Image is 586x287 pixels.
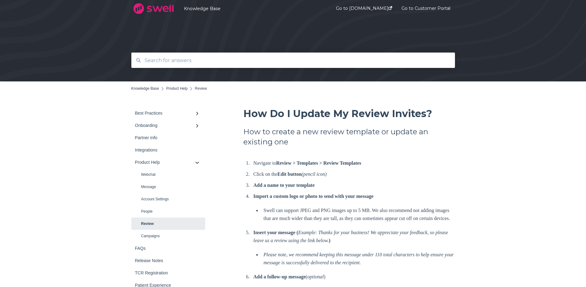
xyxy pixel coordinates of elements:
[184,6,317,11] a: Knowledge Base
[329,238,330,243] strong: )
[131,107,205,119] a: Best Practices
[253,170,455,178] p: Click on the
[253,230,448,243] em: Example: Thanks for your business! We appreciate your feedback, so please leave us a review using...
[131,168,205,181] a: Webchat
[253,274,306,279] strong: Add a follow-up message
[307,274,324,279] em: optional
[131,156,205,168] a: Product Help
[135,147,195,152] div: Integrations
[253,183,315,188] strong: Add a name to your template
[131,86,159,91] a: Knowledge Base
[131,193,205,205] a: Account Settings
[141,54,446,67] input: Search for answers
[135,123,195,128] div: Onboarding
[135,258,195,263] div: Release Notes
[131,254,205,267] a: Release Notes
[135,246,195,251] div: FAQs
[253,194,374,199] strong: Import a custom logo or photo to send with your message
[131,242,205,254] a: FAQs
[131,218,205,230] a: Review
[131,230,205,242] a: Campaigns
[135,160,195,165] div: Product Help
[131,144,205,156] a: Integrations
[135,135,195,140] div: Partner Info
[253,273,455,281] p: ( )
[131,267,205,279] a: TCR Registration
[131,119,205,132] a: Onboarding
[264,206,455,222] p: Swell can support JPEG and PNG images up to 5 MB. We also recommend not adding images that are mu...
[135,270,195,275] div: TCR Registration
[135,111,195,116] div: Best Practices
[131,1,176,16] img: company logo
[276,160,361,166] strong: Review > Templates > Review Templates
[264,252,454,265] em: Please note, we recommend keeping this message under 110 total characters to help ensure your mes...
[131,132,205,144] a: Partner Info
[131,181,205,193] a: Message
[277,171,302,177] strong: Edit button
[166,86,187,91] a: Product Help
[243,127,455,147] h2: How to create a new review template or update an existing one
[253,230,298,235] strong: Insert your message (
[243,108,432,120] span: How Do I Update My Review Invites?
[131,205,205,218] a: People
[253,159,455,167] p: Navigate to
[301,171,326,177] em: (pencil icon)
[195,86,207,91] span: Review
